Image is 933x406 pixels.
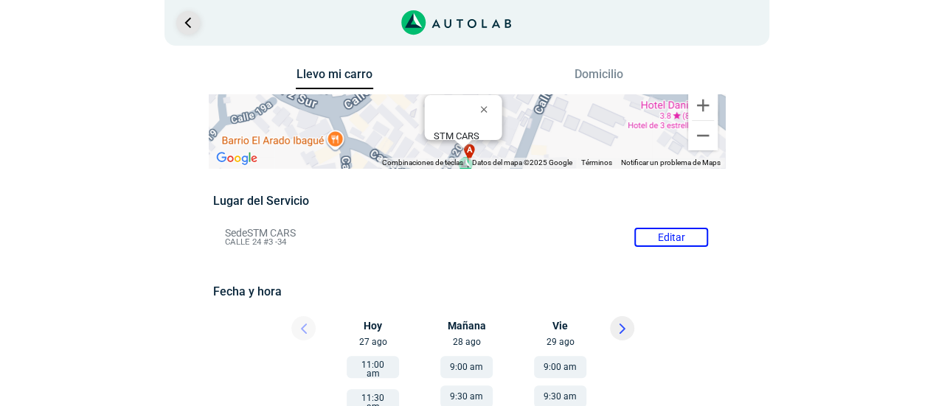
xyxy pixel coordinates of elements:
a: Abre esta zona en Google Maps (se abre en una nueva ventana) [212,149,261,168]
button: Ampliar [688,91,718,120]
a: Notificar un problema de Maps [621,158,721,167]
button: 11:00 am [347,356,399,378]
span: Datos del mapa ©2025 Google [472,158,572,167]
img: Google [212,149,261,168]
button: 9:00 am [440,356,493,378]
a: Ir al paso anterior [176,11,200,35]
button: 9:00 am [534,356,586,378]
button: Combinaciones de teclas [382,158,463,168]
span: a [466,144,472,156]
a: Link al sitio de autolab [401,15,511,29]
button: Llevo mi carro [296,67,373,90]
a: Términos (se abre en una nueva pestaña) [581,158,612,167]
div: CALLE 24 #3 -34 [433,130,502,153]
button: Reducir [688,121,718,150]
b: STM CARS [433,130,479,141]
h5: Fecha y hora [213,284,720,298]
button: Domicilio [560,67,637,88]
button: Cerrar [469,91,504,127]
h5: Lugar del Servicio [213,194,720,208]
